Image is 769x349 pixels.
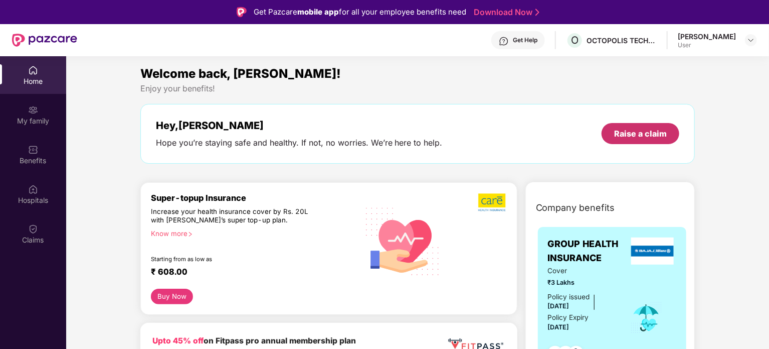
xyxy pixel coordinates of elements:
img: icon [630,301,663,334]
img: svg+xml;base64,PHN2ZyB4bWxucz0iaHR0cDovL3d3dy53My5vcmcvMjAwMC9zdmciIHhtbG5zOnhsaW5rPSJodHRwOi8vd3... [358,195,448,286]
img: insurerLogo [631,238,674,265]
div: Policy Expiry [548,312,589,323]
div: ₹ 608.00 [151,267,348,279]
strong: mobile app [297,7,339,17]
div: Know more [151,229,352,237]
img: svg+xml;base64,PHN2ZyBpZD0iQmVuZWZpdHMiIHhtbG5zPSJodHRwOi8vd3d3LnczLm9yZy8yMDAwL3N2ZyIgd2lkdGg9Ij... [28,145,38,155]
span: Welcome back, [PERSON_NAME]! [140,66,341,81]
div: Super-topup Insurance [151,193,358,203]
span: [DATE] [548,323,569,331]
img: svg+xml;base64,PHN2ZyB3aWR0aD0iMjAiIGhlaWdodD0iMjAiIHZpZXdCb3g9IjAgMCAyMCAyMCIgZmlsbD0ibm9uZSIgeG... [28,105,38,115]
img: svg+xml;base64,PHN2ZyBpZD0iSGVscC0zMngzMiIgeG1sbnM9Imh0dHA6Ly93d3cudzMub3JnLzIwMDAvc3ZnIiB3aWR0aD... [499,36,509,46]
b: on Fitpass pro annual membership plan [152,336,356,345]
div: Policy issued [548,292,590,302]
img: Logo [237,7,247,17]
span: right [187,231,193,237]
img: b5dec4f62d2307b9de63beb79f102df3.png [478,193,507,212]
img: New Pazcare Logo [12,34,77,47]
div: Raise a claim [614,128,667,139]
div: Enjoy your benefits! [140,83,695,94]
div: OCTOPOLIS TECHNOLOGIES PRIVATE LIMITED [587,36,657,45]
button: Buy Now [151,289,194,304]
img: svg+xml;base64,PHN2ZyBpZD0iRHJvcGRvd24tMzJ4MzIiIHhtbG5zPSJodHRwOi8vd3d3LnczLm9yZy8yMDAwL3N2ZyIgd2... [747,36,755,44]
div: [PERSON_NAME] [678,32,736,41]
div: Starting from as low as [151,256,316,263]
b: Upto 45% off [152,336,204,345]
span: O [571,34,579,46]
img: svg+xml;base64,PHN2ZyBpZD0iQ2xhaW0iIHhtbG5zPSJodHRwOi8vd3d3LnczLm9yZy8yMDAwL3N2ZyIgd2lkdGg9IjIwIi... [28,224,38,234]
img: svg+xml;base64,PHN2ZyBpZD0iSG9tZSIgeG1sbnM9Imh0dHA6Ly93d3cudzMub3JnLzIwMDAvc3ZnIiB3aWR0aD0iMjAiIG... [28,65,38,75]
div: Get Pazcare for all your employee benefits need [254,6,466,18]
span: GROUP HEALTH INSURANCE [548,237,629,266]
img: svg+xml;base64,PHN2ZyBpZD0iSG9zcGl0YWxzIiB4bWxucz0iaHR0cDovL3d3dy53My5vcmcvMjAwMC9zdmciIHdpZHRoPS... [28,184,38,194]
img: Stroke [535,7,539,18]
div: Hey, [PERSON_NAME] [156,120,443,132]
div: Get Help [513,36,537,44]
div: User [678,41,736,49]
div: Increase your health insurance cover by Rs. 20L with [PERSON_NAME]’s super top-up plan. [151,207,315,225]
a: Download Now [474,7,536,18]
div: Hope you’re staying safe and healthy. If not, no worries. We’re here to help. [156,138,443,148]
span: [DATE] [548,302,569,310]
span: Company benefits [536,201,615,215]
span: ₹3 Lakhs [548,278,617,288]
span: Cover [548,266,617,276]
